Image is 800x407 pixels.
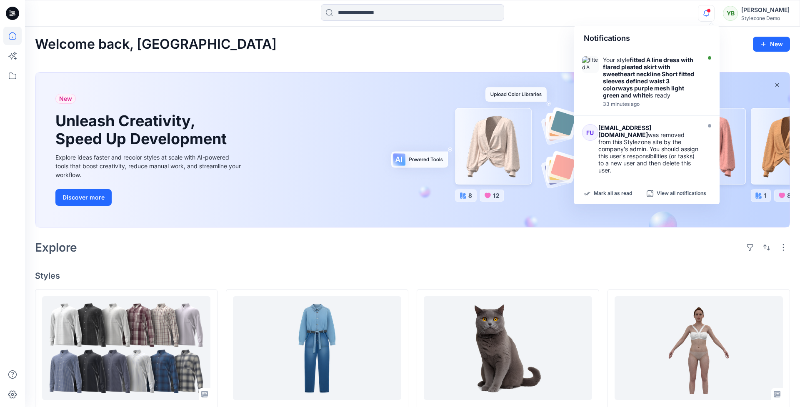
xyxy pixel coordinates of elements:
[55,153,243,179] div: Explore ideas faster and recolor styles at scale with AI-powered tools that boost creativity, red...
[594,190,632,197] p: Mark all as read
[598,124,651,138] strong: [EMAIL_ADDRESS][DOMAIN_NAME]
[35,271,790,281] h4: Styles
[424,296,592,400] a: Shirt, Cotton
[35,37,277,52] h2: Welcome back, [GEOGRAPHIC_DATA]
[233,296,401,400] a: Denim AI
[35,241,77,254] h2: Explore
[598,124,698,174] div: was removed from this Stylezone site by the company's admin. You should assign this user's respon...
[603,56,699,99] div: Your style is ready
[657,190,706,197] p: View all notifications
[55,112,230,148] h1: Unleash Creativity, Speed Up Development
[723,6,738,21] div: YB
[603,101,699,107] div: Monday, August 11, 2025 07:01
[582,56,599,73] img: fitted A line dress with flared pleated skirt with sweetheart neckline Short fitted sleeves defin...
[741,15,790,21] div: Stylezone Demo
[59,94,72,104] span: New
[741,5,790,15] div: [PERSON_NAME]
[42,296,210,400] a: Muestras de tela
[55,189,112,206] button: Discover more
[574,26,720,51] div: Notifications
[603,56,694,99] strong: fitted A line dress with flared pleated skirt with sweetheart neckline Short fitted sleeves defin...
[753,37,790,52] button: New
[55,189,243,206] a: Discover more
[615,296,783,400] a: Bra 001 legcacy image 2024.1
[582,124,598,141] div: FU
